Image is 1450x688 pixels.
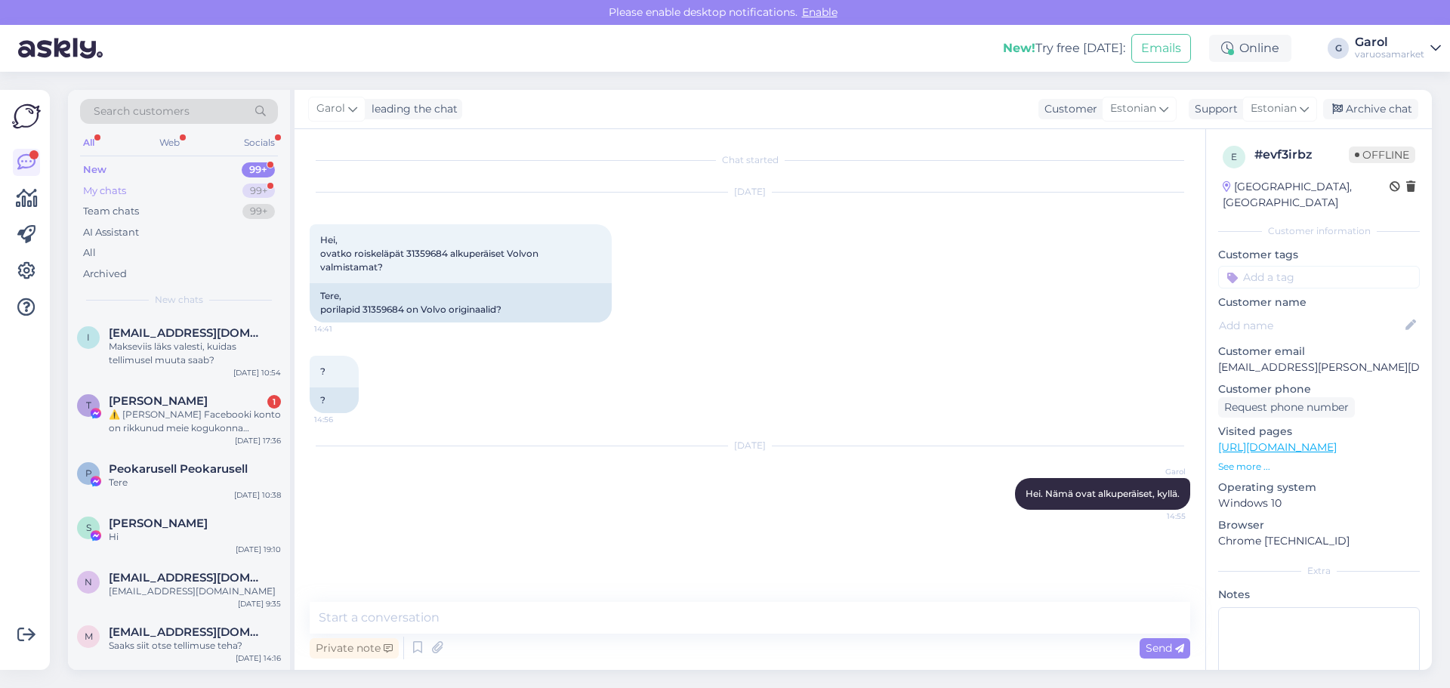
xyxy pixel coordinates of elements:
[1189,101,1238,117] div: Support
[1218,480,1420,495] p: Operating system
[109,625,266,639] span: mihkel.luidalepp@hotmail.com
[1355,36,1424,48] div: Garol
[310,283,612,322] div: Tere, porilapid 31359684 on Volvo originaalid?
[1218,564,1420,578] div: Extra
[83,204,139,219] div: Team chats
[310,387,359,413] div: ?
[94,103,190,119] span: Search customers
[12,102,41,131] img: Askly Logo
[109,571,266,585] span: nikolajzur@gmail.com
[1209,35,1291,62] div: Online
[1219,317,1402,334] input: Add name
[1218,224,1420,238] div: Customer information
[1218,424,1420,440] p: Visited pages
[236,653,281,664] div: [DATE] 14:16
[316,100,345,117] span: Garol
[1218,440,1337,454] a: [URL][DOMAIN_NAME]
[109,408,281,435] div: ⚠️ [PERSON_NAME] Facebooki konto on rikkunud meie kogukonna standardeid. Meie süsteem on saanud p...
[242,184,275,199] div: 99+
[797,5,842,19] span: Enable
[1223,179,1390,211] div: [GEOGRAPHIC_DATA], [GEOGRAPHIC_DATA]
[234,489,281,501] div: [DATE] 10:38
[109,326,266,340] span: info.stuudioauto@gmail.com
[1254,146,1349,164] div: # evf3irbz
[1328,38,1349,59] div: G
[109,340,281,367] div: Makseviis läks valesti, kuidas tellimusel muuta saab?
[1129,511,1186,522] span: 14:55
[241,133,278,153] div: Socials
[320,234,541,273] span: Hei, ovatko roiskeläpät 31359684 alkuperäiset Volvon valmistamat?
[1218,381,1420,397] p: Customer phone
[156,133,183,153] div: Web
[109,585,281,598] div: [EMAIL_ADDRESS][DOMAIN_NAME]
[1110,100,1156,117] span: Estonian
[1349,147,1415,163] span: Offline
[85,576,92,588] span: n
[83,245,96,261] div: All
[83,162,106,177] div: New
[233,367,281,378] div: [DATE] 10:54
[1218,344,1420,359] p: Customer email
[1323,99,1418,119] div: Archive chat
[83,267,127,282] div: Archived
[1218,517,1420,533] p: Browser
[1003,39,1125,57] div: Try free [DATE]:
[314,323,371,335] span: 14:41
[1251,100,1297,117] span: Estonian
[1218,359,1420,375] p: [EMAIL_ADDRESS][PERSON_NAME][DOMAIN_NAME]
[310,638,399,659] div: Private note
[83,184,126,199] div: My chats
[314,414,371,425] span: 14:56
[242,204,275,219] div: 99+
[109,476,281,489] div: Tere
[80,133,97,153] div: All
[85,631,93,642] span: m
[320,366,325,377] span: ?
[1003,41,1035,55] b: New!
[1131,34,1191,63] button: Emails
[87,332,90,343] span: i
[236,544,281,555] div: [DATE] 19:10
[1129,466,1186,477] span: Garol
[1218,397,1355,418] div: Request phone number
[310,439,1190,452] div: [DATE]
[242,162,275,177] div: 99+
[267,395,281,409] div: 1
[109,462,248,476] span: Peokarusell Peokarusell
[1218,533,1420,549] p: Chrome [TECHNICAL_ID]
[1038,101,1097,117] div: Customer
[109,517,208,530] span: Sally Wu
[1026,488,1180,499] span: Hei. Nämä ovat alkuperäiset, kyllä.
[235,435,281,446] div: [DATE] 17:36
[109,639,281,653] div: Saaks siit otse tellimuse teha?
[1218,266,1420,288] input: Add a tag
[1218,495,1420,511] p: Windows 10
[310,153,1190,167] div: Chat started
[85,467,92,479] span: P
[1218,247,1420,263] p: Customer tags
[1355,36,1441,60] a: Garolvaruosamarket
[86,400,91,411] span: T
[155,293,203,307] span: New chats
[238,598,281,609] div: [DATE] 9:35
[1231,151,1237,162] span: e
[109,394,208,408] span: Thabiso Tsubele
[1218,460,1420,474] p: See more ...
[1218,295,1420,310] p: Customer name
[1355,48,1424,60] div: varuosamarket
[1218,587,1420,603] p: Notes
[366,101,458,117] div: leading the chat
[83,225,139,240] div: AI Assistant
[1146,641,1184,655] span: Send
[86,522,91,533] span: S
[109,530,281,544] div: Hi
[310,185,1190,199] div: [DATE]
